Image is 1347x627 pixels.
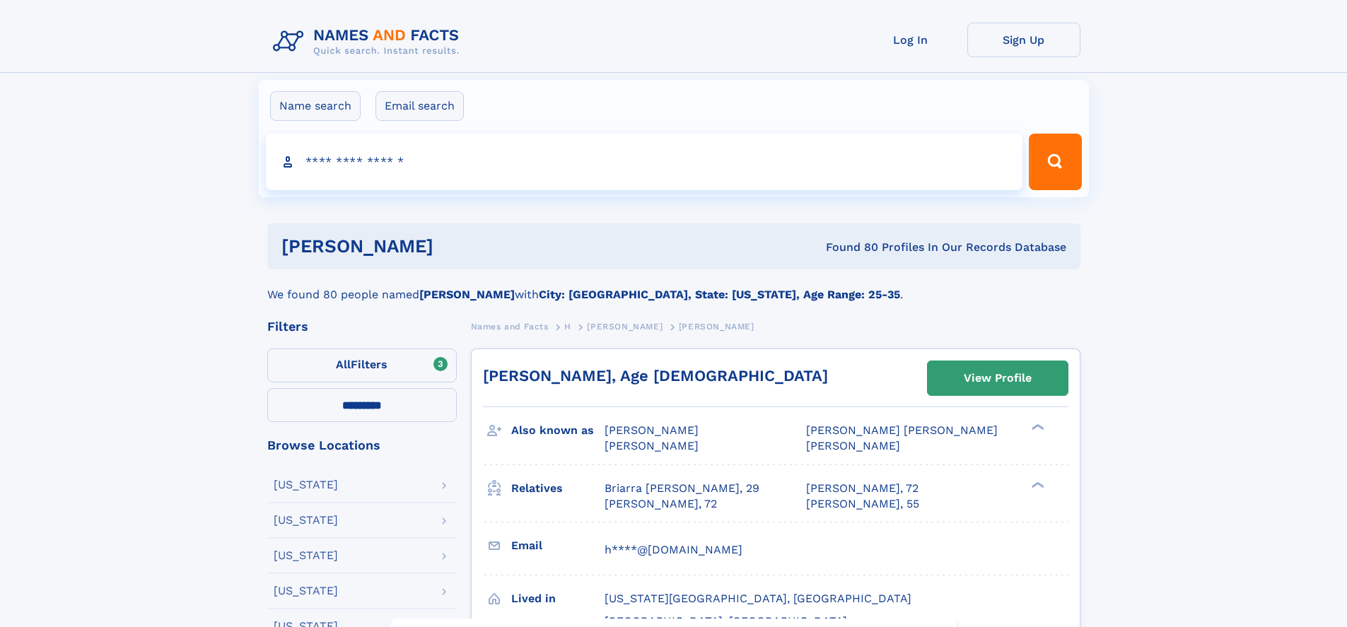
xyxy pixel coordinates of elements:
a: Names and Facts [471,317,549,335]
label: Name search [270,91,361,121]
h3: Relatives [511,476,605,500]
span: [PERSON_NAME] [PERSON_NAME] [806,423,998,437]
button: Search Button [1029,134,1081,190]
a: Briarra [PERSON_NAME], 29 [605,481,759,496]
a: View Profile [928,361,1068,395]
div: ❯ [1028,423,1045,432]
div: [US_STATE] [274,479,338,491]
div: ❯ [1028,480,1045,489]
a: Sign Up [967,23,1080,57]
a: [PERSON_NAME], 72 [806,481,919,496]
span: H [564,322,571,332]
div: [US_STATE] [274,550,338,561]
div: Filters [267,320,457,333]
label: Email search [375,91,464,121]
span: [PERSON_NAME] [587,322,663,332]
div: Browse Locations [267,439,457,452]
div: [US_STATE] [274,585,338,597]
span: [US_STATE][GEOGRAPHIC_DATA], [GEOGRAPHIC_DATA] [605,592,911,605]
span: All [336,358,351,371]
b: [PERSON_NAME] [419,288,515,301]
span: [PERSON_NAME] [605,439,699,452]
a: [PERSON_NAME], Age [DEMOGRAPHIC_DATA] [483,367,828,385]
span: [PERSON_NAME] [806,439,900,452]
a: Log In [854,23,967,57]
h3: Email [511,534,605,558]
span: [PERSON_NAME] [679,322,754,332]
h3: Also known as [511,418,605,443]
a: [PERSON_NAME], 72 [605,496,717,512]
div: We found 80 people named with . [267,269,1080,303]
a: H [564,317,571,335]
h3: Lived in [511,587,605,611]
h1: [PERSON_NAME] [281,238,630,255]
b: City: [GEOGRAPHIC_DATA], State: [US_STATE], Age Range: 25-35 [539,288,900,301]
span: [PERSON_NAME] [605,423,699,437]
a: [PERSON_NAME] [587,317,663,335]
div: Found 80 Profiles In Our Records Database [629,240,1066,255]
div: [US_STATE] [274,515,338,526]
div: View Profile [964,362,1032,394]
img: Logo Names and Facts [267,23,471,61]
label: Filters [267,348,457,382]
input: search input [266,134,1023,190]
a: [PERSON_NAME], 55 [806,496,919,512]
